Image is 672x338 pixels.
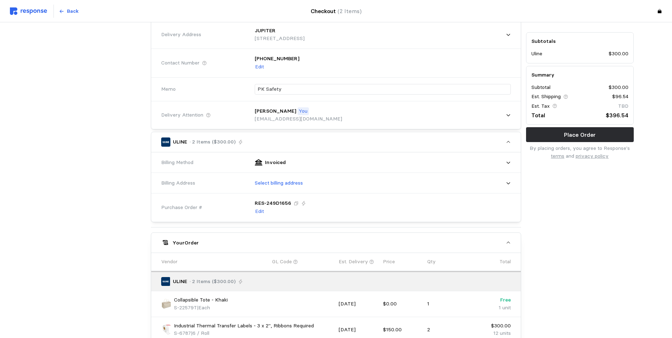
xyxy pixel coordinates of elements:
[174,304,197,311] span: S-22579T
[255,115,342,123] p: [EMAIL_ADDRESS][DOMAIN_NAME]
[174,330,191,336] span: S-6787
[339,258,368,266] p: Est. Delivery
[339,300,378,308] p: [DATE]
[258,84,508,95] input: What are these orders for?
[173,278,187,286] p: ULINE
[151,132,521,152] button: ULINE· 2 Items ($300.00)
[383,326,422,334] p: $150.00
[67,7,79,15] p: Back
[299,107,307,115] p: You
[255,207,264,216] button: Edit
[255,63,264,71] button: Edit
[161,204,202,212] span: Purchase Order #
[255,35,305,43] p: [STREET_ADDRESS]
[10,7,47,15] img: svg%3e
[531,102,550,110] p: Est. Tax
[255,199,291,207] p: RES-249D1656
[255,107,296,115] p: [PERSON_NAME]
[618,102,628,110] p: TBD
[161,159,193,167] span: Billing Method
[191,330,209,336] span: | 6 / Roll
[531,38,628,45] h5: Subtotals
[190,138,236,146] p: · 2 Items ($300.00)
[174,296,228,304] p: Collapsible Tote - Khaki
[471,329,511,337] p: 12 units
[161,59,199,67] span: Contact Number
[161,31,201,39] span: Delivery Address
[255,208,264,215] p: Edit
[161,85,176,93] span: Memo
[606,111,628,120] p: $396.54
[576,153,609,159] a: privacy policy
[427,326,467,334] p: 2
[531,93,561,101] p: Est. Shipping
[173,138,187,146] p: ULINE
[161,299,171,309] img: S-22579T
[471,304,511,312] p: 1 unit
[383,300,422,308] p: $0.00
[173,239,199,247] h5: Your Order
[531,111,545,120] p: Total
[55,5,83,18] button: Back
[609,50,628,58] p: $300.00
[161,111,203,119] span: Delivery Attention
[161,258,177,266] p: Vendor
[612,93,628,101] p: $96.54
[551,153,564,159] a: terms
[499,258,511,266] p: Total
[161,179,195,187] span: Billing Address
[531,50,542,58] p: Uline
[272,258,292,266] p: GL Code
[197,304,210,311] span: | Each
[526,145,634,160] p: By placing orders, you agree to Response's and
[383,258,395,266] p: Price
[609,84,628,91] p: $300.00
[531,84,550,91] p: Subtotal
[339,326,378,334] p: [DATE]
[255,27,276,35] p: JUPITER
[161,325,171,335] img: S-6787_txt_USEng
[311,7,362,16] h4: Checkout
[338,8,362,15] span: (2 Items)
[255,179,303,187] p: Select billing address
[427,258,436,266] p: Qty
[471,296,511,304] p: Free
[174,322,314,330] p: Industrial Thermal Transfer Labels - 3 x 2", Ribbons Required
[564,130,595,139] p: Place Order
[471,322,511,330] p: $300.00
[151,152,521,222] div: ULINE· 2 Items ($300.00)
[255,55,299,63] p: [PHONE_NUMBER]
[427,300,467,308] p: 1
[190,278,236,286] p: · 2 Items ($300.00)
[531,71,628,79] h5: Summary
[526,127,634,142] button: Place Order
[265,159,286,167] p: Invoiced
[151,233,521,253] button: YourOrder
